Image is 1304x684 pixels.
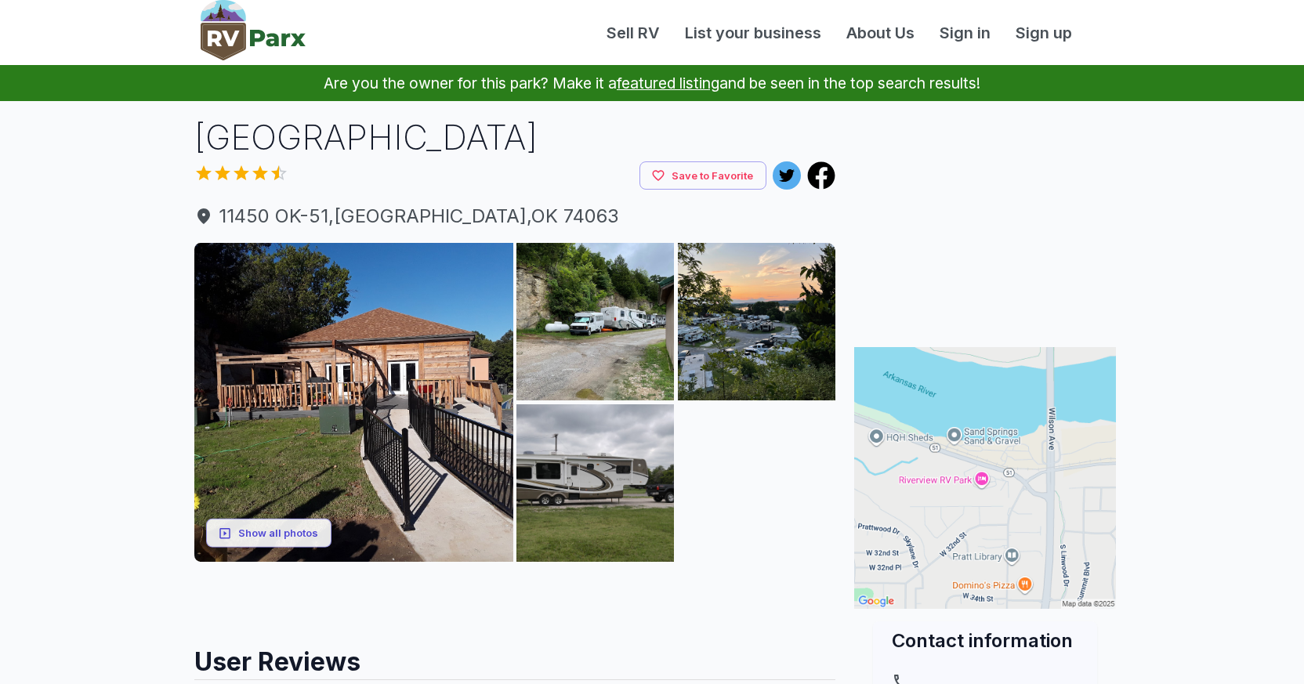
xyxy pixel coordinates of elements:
[194,632,835,679] h2: User Reviews
[206,519,331,548] button: Show all photos
[594,21,672,45] a: Sell RV
[854,347,1116,609] img: Map for Riverview RV Park
[194,202,835,230] span: 11450 OK-51 , [GEOGRAPHIC_DATA] , OK 74063
[516,243,674,400] img: AAcXr8pcunk-KYA6FjJDv8RCIkkopEnYln2I7GXEWQrjHDThsfKaxtV1z4XfuCTsTZgrhi9i93Yp5CPDdCDAakPNH0vYlaX-G...
[639,161,766,190] button: Save to Favorite
[194,562,835,632] iframe: Advertisement
[194,243,513,562] img: AAcXr8r6KX8ksj7YX818VI8wX5R1Mdcce0PBM_QRssc2poxtSlLykPiuVrRhJQnMw-wcq5OjKlWCgrSI5qSIMZPW9ICJmADVN...
[1003,21,1085,45] a: Sign up
[516,404,674,562] img: AAcXr8ofaGJeZ2_mRydLkwhONj7z91kJONKBVTiHsHlhacRqXv-Co3LZTIyOv7Df-ELZuzw0GYow-s3NRALR414luAJFZMgb_...
[854,114,1116,309] iframe: Advertisement
[678,243,835,400] img: AAcXr8r58GdCOSp8vidVlexBJFFUt_2fHSS5J1-ZgF0L9R9WM-968DN942qU32yR464tumvJlWV_Tjwu8A0qB9oevnSKzvt1p...
[892,628,1078,653] h2: Contact information
[678,404,835,562] img: AAcXr8oKqG7acGdaL3qQYABF506e7GpRyxxB5veuW66km6A0SzMZ3qsWCD3MXLLB6Kj6afVeDCvpJabuEBe_2LhLsajWr4iMy...
[194,202,835,230] a: 11450 OK-51,[GEOGRAPHIC_DATA],OK 74063
[617,74,719,92] a: featured listing
[19,65,1285,101] p: Are you the owner for this park? Make it a and be seen in the top search results!
[927,21,1003,45] a: Sign in
[672,21,834,45] a: List your business
[194,114,835,161] h1: [GEOGRAPHIC_DATA]
[834,21,927,45] a: About Us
